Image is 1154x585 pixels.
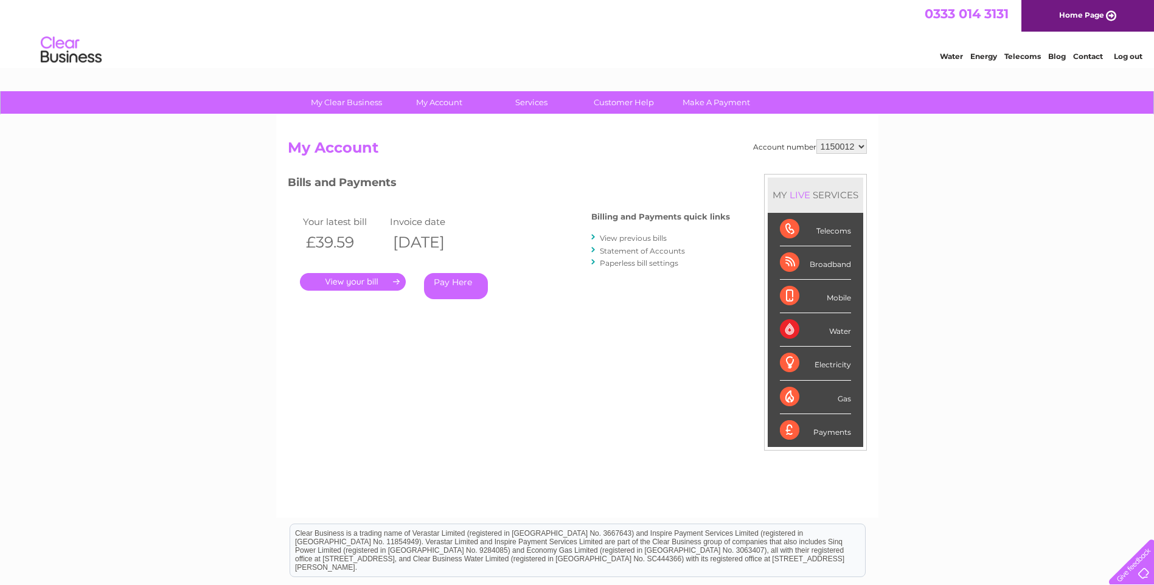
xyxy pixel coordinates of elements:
[389,91,489,114] a: My Account
[387,213,474,230] td: Invoice date
[753,139,867,154] div: Account number
[1114,52,1142,61] a: Log out
[666,91,766,114] a: Make A Payment
[768,178,863,212] div: MY SERVICES
[787,189,813,201] div: LIVE
[780,313,851,347] div: Water
[481,91,582,114] a: Services
[288,139,867,162] h2: My Account
[600,246,685,255] a: Statement of Accounts
[780,280,851,313] div: Mobile
[925,6,1009,21] a: 0333 014 3131
[300,213,388,230] td: Your latest bill
[591,212,730,221] h4: Billing and Payments quick links
[387,230,474,255] th: [DATE]
[1048,52,1066,61] a: Blog
[970,52,997,61] a: Energy
[300,230,388,255] th: £39.59
[600,234,667,243] a: View previous bills
[940,52,963,61] a: Water
[574,91,674,114] a: Customer Help
[780,246,851,280] div: Broadband
[296,91,397,114] a: My Clear Business
[300,273,406,291] a: .
[780,347,851,380] div: Electricity
[40,32,102,69] img: logo.png
[290,7,865,59] div: Clear Business is a trading name of Verastar Limited (registered in [GEOGRAPHIC_DATA] No. 3667643...
[780,414,851,447] div: Payments
[1073,52,1103,61] a: Contact
[780,381,851,414] div: Gas
[600,258,678,268] a: Paperless bill settings
[780,213,851,246] div: Telecoms
[288,174,730,195] h3: Bills and Payments
[424,273,488,299] a: Pay Here
[1004,52,1041,61] a: Telecoms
